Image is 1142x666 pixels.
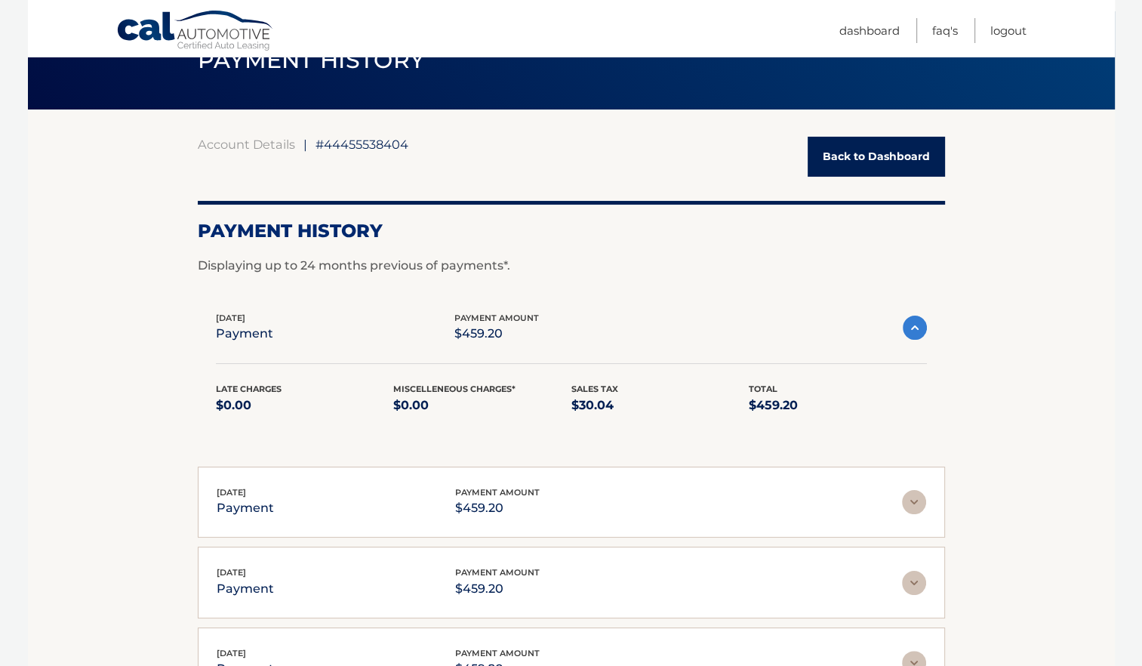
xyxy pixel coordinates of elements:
[198,137,295,152] a: Account Details
[116,10,275,54] a: Cal Automotive
[393,395,571,416] p: $0.00
[902,571,926,595] img: accordion-rest.svg
[455,487,540,498] span: payment amount
[839,18,900,43] a: Dashboard
[455,498,540,519] p: $459.20
[571,384,618,394] span: Sales Tax
[903,316,927,340] img: accordion-active.svg
[217,498,274,519] p: payment
[217,487,246,498] span: [DATE]
[455,567,540,578] span: payment amount
[216,384,282,394] span: Late Charges
[316,137,408,152] span: #44455538404
[217,578,274,600] p: payment
[932,18,958,43] a: FAQ's
[454,323,539,344] p: $459.20
[990,18,1027,43] a: Logout
[902,490,926,514] img: accordion-rest.svg
[749,384,777,394] span: Total
[455,648,540,658] span: payment amount
[303,137,307,152] span: |
[808,137,945,177] a: Back to Dashboard
[216,395,394,416] p: $0.00
[217,567,246,578] span: [DATE]
[454,313,539,323] span: payment amount
[749,395,927,416] p: $459.20
[571,395,750,416] p: $30.04
[217,648,246,658] span: [DATE]
[198,257,945,275] p: Displaying up to 24 months previous of payments*.
[198,46,425,74] span: PAYMENT HISTORY
[216,313,245,323] span: [DATE]
[198,220,945,242] h2: Payment History
[393,384,516,394] span: Miscelleneous Charges*
[216,323,273,344] p: payment
[455,578,540,600] p: $459.20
